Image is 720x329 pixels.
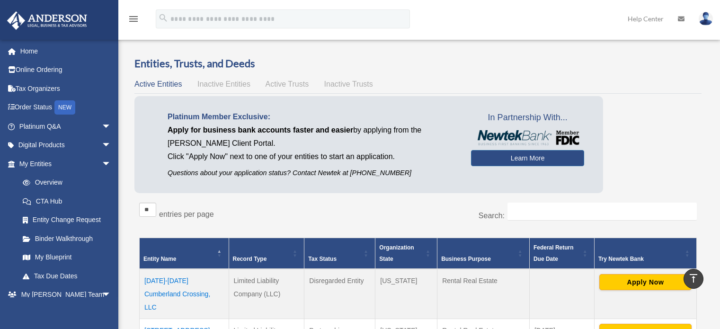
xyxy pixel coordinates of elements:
[375,238,437,269] th: Organization State: Activate to sort
[128,13,139,25] i: menu
[7,117,125,136] a: Platinum Q&Aarrow_drop_down
[599,274,692,290] button: Apply Now
[7,285,125,304] a: My [PERSON_NAME] Teamarrow_drop_down
[140,269,229,319] td: [DATE]-[DATE] Cumberland Crossing, LLC
[13,192,121,211] a: CTA Hub
[7,61,125,80] a: Online Ordering
[13,229,121,248] a: Binder Walkthrough
[158,13,169,23] i: search
[471,110,584,125] span: In Partnership With...
[266,80,309,88] span: Active Trusts
[594,238,696,269] th: Try Newtek Bank : Activate to sort
[13,173,116,192] a: Overview
[375,269,437,319] td: [US_STATE]
[102,154,121,174] span: arrow_drop_down
[54,100,75,115] div: NEW
[379,244,414,262] span: Organization State
[143,256,176,262] span: Entity Name
[304,269,375,319] td: Disregarded Entity
[529,238,594,269] th: Federal Return Due Date: Activate to sort
[437,238,530,269] th: Business Purpose: Activate to sort
[684,269,703,289] a: vertical_align_top
[13,248,121,267] a: My Blueprint
[7,42,125,61] a: Home
[102,285,121,305] span: arrow_drop_down
[304,238,375,269] th: Tax Status: Activate to sort
[598,253,682,265] div: Try Newtek Bank
[7,154,121,173] a: My Entitiesarrow_drop_down
[102,136,121,155] span: arrow_drop_down
[233,256,267,262] span: Record Type
[134,80,182,88] span: Active Entities
[134,56,702,71] h3: Entities, Trusts, and Deeds
[197,80,250,88] span: Inactive Entities
[13,211,121,230] a: Entity Change Request
[7,98,125,117] a: Order StatusNEW
[229,238,304,269] th: Record Type: Activate to sort
[308,256,337,262] span: Tax Status
[324,80,373,88] span: Inactive Trusts
[168,167,457,179] p: Questions about your application status? Contact Newtek at [PHONE_NUMBER]
[13,267,121,285] a: Tax Due Dates
[229,269,304,319] td: Limited Liability Company (LLC)
[533,244,574,262] span: Federal Return Due Date
[479,212,505,220] label: Search:
[168,124,457,150] p: by applying from the [PERSON_NAME] Client Portal.
[4,11,90,30] img: Anderson Advisors Platinum Portal
[441,256,491,262] span: Business Purpose
[159,210,214,218] label: entries per page
[140,238,229,269] th: Entity Name: Activate to invert sorting
[168,150,457,163] p: Click "Apply Now" next to one of your entities to start an application.
[437,269,530,319] td: Rental Real Estate
[168,126,353,134] span: Apply for business bank accounts faster and easier
[688,273,699,284] i: vertical_align_top
[471,150,584,166] a: Learn More
[128,17,139,25] a: menu
[102,117,121,136] span: arrow_drop_down
[699,12,713,26] img: User Pic
[7,136,125,155] a: Digital Productsarrow_drop_down
[7,79,125,98] a: Tax Organizers
[476,130,579,145] img: NewtekBankLogoSM.png
[168,110,457,124] p: Platinum Member Exclusive:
